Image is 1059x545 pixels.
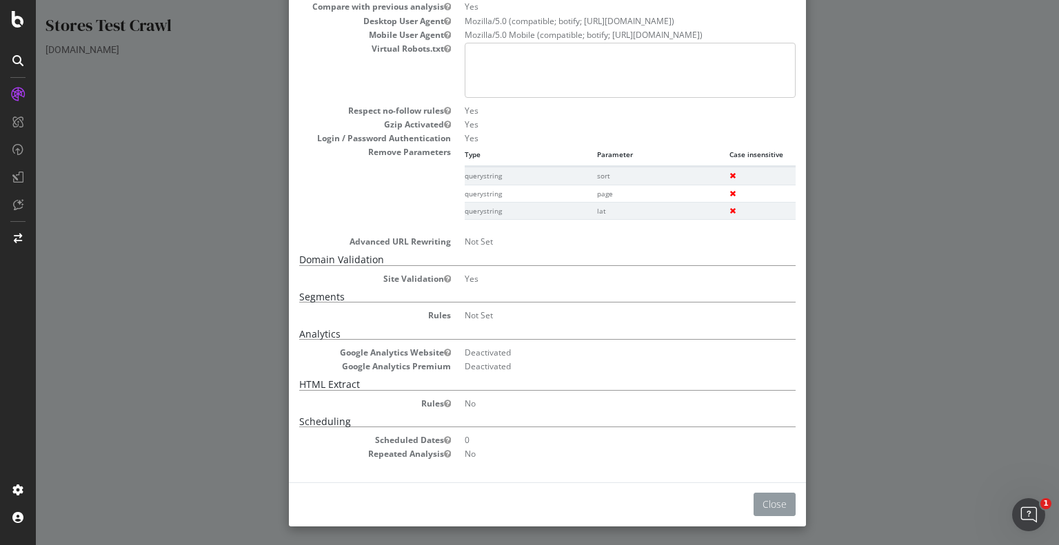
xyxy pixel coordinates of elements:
th: Type [429,146,561,167]
dd: Not Set [429,236,760,247]
th: Parameter [561,146,694,167]
dt: Google Analytics Website [263,347,415,358]
td: page [561,185,694,202]
dd: Not Set [429,309,760,321]
h5: Domain Validation [263,254,760,265]
dd: Deactivated [429,360,760,372]
dt: Site Validation [263,273,415,285]
dd: Deactivated [429,347,760,358]
dt: Rules [263,309,415,321]
td: querystring [429,185,561,202]
dd: Yes [429,132,760,144]
dt: Rules [263,398,415,409]
td: querystring [429,219,561,236]
dt: Repeated Analysis [263,448,415,460]
td: querystring [429,202,561,219]
dt: Compare with previous analysis [263,1,415,12]
td: lon [561,219,694,236]
dd: Mozilla/5.0 (compatible; botify; [URL][DOMAIN_NAME]) [429,15,760,27]
dd: No [429,448,760,460]
iframe: Intercom live chat [1012,498,1045,531]
th: Case insensitive [694,146,760,167]
dt: Login / Password Authentication [263,132,415,144]
h5: Segments [263,291,760,302]
h5: Analytics [263,329,760,340]
dt: Scheduled Dates [263,434,415,446]
dd: Yes [429,105,760,116]
dt: Desktop User Agent [263,15,415,27]
dd: 0 [429,434,760,446]
td: lat [561,202,694,219]
dt: Mobile User Agent [263,29,415,41]
h5: HTML Extract [263,379,760,390]
dd: Yes [429,119,760,130]
dt: Gzip Activated [263,119,415,130]
dt: Google Analytics Premium [263,360,415,372]
dt: Respect no-follow rules [263,105,415,116]
dt: Virtual Robots.txt [263,43,415,54]
button: Close [718,493,760,516]
td: querystring [429,167,561,184]
dd: Mozilla/5.0 Mobile (compatible; botify; [URL][DOMAIN_NAME]) [429,29,760,41]
dd: Yes [429,1,760,12]
dt: Advanced URL Rewriting [263,236,415,247]
h5: Scheduling [263,416,760,427]
dd: Yes [429,273,760,285]
dd: No [429,398,760,409]
span: 1 [1040,498,1051,509]
dt: Remove Parameters [263,146,415,158]
td: sort [561,167,694,184]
